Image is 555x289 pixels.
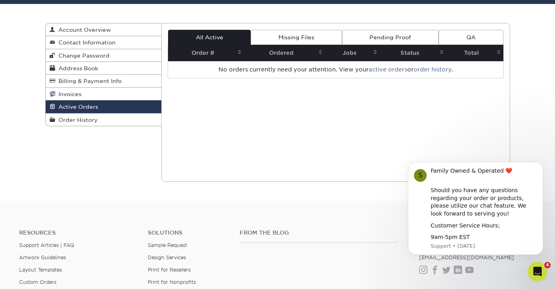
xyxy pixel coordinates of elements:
a: Address Book [46,62,162,75]
a: Pending Proof [342,30,439,45]
span: 4 [544,262,551,268]
a: Missing Files [251,30,342,45]
a: Invoices [46,88,162,100]
a: Print for Resellers [148,267,191,273]
a: Sample Request [148,242,187,248]
span: Address Book [55,65,98,71]
th: Status [380,45,446,61]
a: Change Password [46,49,162,62]
a: active orders [369,66,407,73]
a: Artwork Guidelines [19,254,66,260]
iframe: Google Customer Reviews [2,265,68,286]
span: Billing & Payment Info [55,78,122,84]
h4: From the Blog [240,229,398,236]
a: Order History [46,114,162,126]
iframe: Intercom live chat [528,262,547,281]
a: Print for Nonprofits [148,279,196,285]
a: Support Articles | FAQ [19,242,74,248]
a: Design Services [148,254,186,260]
a: order history [414,66,451,73]
th: Total [446,45,503,61]
h4: Solutions [148,229,228,236]
span: Invoices [55,91,81,97]
span: Active Orders [55,104,98,110]
td: No orders currently need your attention. View your or . [168,61,503,78]
a: Contact Information [46,36,162,49]
th: Ordered [244,45,325,61]
span: Contact Information [55,39,116,46]
a: Account Overview [46,23,162,36]
a: All Active [168,30,251,45]
th: Order # [168,45,244,61]
a: Billing & Payment Info [46,75,162,87]
th: Jobs [325,45,380,61]
span: Order History [55,117,98,123]
a: Active Orders [46,100,162,113]
h4: Resources [19,229,136,236]
iframe: Intercom notifications message [396,150,555,268]
a: QA [439,30,503,45]
span: Account Overview [55,27,111,33]
span: Change Password [55,52,110,59]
